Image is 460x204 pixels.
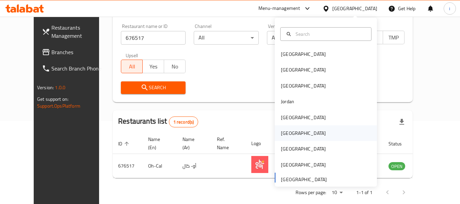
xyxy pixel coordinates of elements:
button: Yes [142,60,164,73]
table: enhanced table [113,133,442,178]
span: Name (Ar) [183,135,203,152]
span: No [167,62,183,72]
td: أو- كال [177,154,211,178]
span: Search [126,83,180,92]
label: Upsell [126,53,138,58]
input: Search for restaurant name or ID.. [121,31,186,45]
span: ID [118,140,131,148]
a: Branches [36,44,111,60]
a: Search Branch Phone [36,60,111,77]
div: [GEOGRAPHIC_DATA] [332,5,377,12]
td: 676517 [113,154,143,178]
span: TMP [386,33,402,43]
span: Ref. Name [217,135,238,152]
th: Logo [246,133,276,154]
img: Oh-Cal [251,156,268,173]
div: [GEOGRAPHIC_DATA] [281,145,326,153]
span: Search Branch Phone [51,64,105,73]
span: Restaurants Management [51,23,105,40]
p: Rows per page: [296,188,326,197]
div: Jordan [281,98,294,105]
div: [GEOGRAPHIC_DATA] [281,129,326,137]
h2: Restaurants list [118,116,198,127]
button: No [164,60,186,73]
div: [GEOGRAPHIC_DATA] [281,50,326,58]
div: Rows per page: [329,188,345,198]
td: Oh-Cal [143,154,177,178]
div: [GEOGRAPHIC_DATA] [281,161,326,169]
a: Support.OpsPlatform [37,101,80,110]
span: Version: [37,83,54,92]
span: Name (En) [148,135,169,152]
div: All [267,31,332,45]
h2: Restaurant search [121,7,405,18]
span: Get support on: [37,95,68,104]
span: All [124,62,140,72]
span: 1.0.0 [55,83,65,92]
div: Export file [394,114,410,130]
div: Menu-management [258,4,300,13]
div: [GEOGRAPHIC_DATA] [281,82,326,90]
p: 1-1 of 1 [356,188,372,197]
span: i [449,5,450,12]
div: All [194,31,258,45]
div: [GEOGRAPHIC_DATA] [281,114,326,121]
button: All [121,60,143,73]
div: [GEOGRAPHIC_DATA] [281,66,326,74]
a: Restaurants Management [36,19,111,44]
button: TMP [383,31,405,44]
span: OPEN [388,162,405,170]
div: Total records count [169,116,199,127]
span: Yes [145,62,161,72]
input: Search [293,30,367,38]
span: Branches [51,48,105,56]
button: Search [121,81,186,94]
span: 1 record(s) [169,119,198,125]
span: Status [388,140,411,148]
